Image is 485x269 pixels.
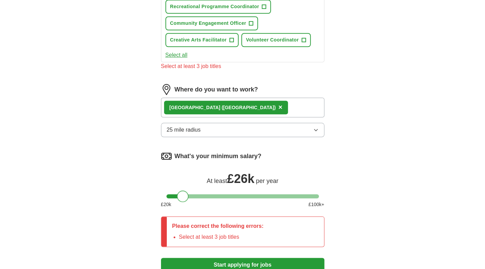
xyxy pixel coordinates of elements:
[169,105,221,110] strong: [GEOGRAPHIC_DATA]
[278,102,282,113] button: ×
[256,178,278,184] span: per year
[161,84,172,95] img: location.png
[161,123,324,137] button: 25 mile radius
[161,151,172,162] img: salary.png
[179,233,264,241] li: Select at least 3 job titles
[165,51,188,59] button: Select all
[207,178,227,184] span: At least
[165,16,258,30] button: Community Engagement Officer
[227,172,254,186] span: £ 26k
[170,3,259,10] span: Recreational Programme Coordinator
[161,62,324,70] div: Select at least 3 job titles
[175,85,258,94] label: Where do you want to work?
[161,201,171,208] span: £ 20 k
[308,201,324,208] span: £ 100 k+
[172,222,264,230] p: Please correct the following errors:
[175,152,261,161] label: What's your minimum salary?
[246,36,299,44] span: Volunteer Coordinator
[278,103,282,111] span: ×
[170,36,227,44] span: Creative Arts Facilitator
[241,33,311,47] button: Volunteer Coordinator
[222,105,276,110] span: ([GEOGRAPHIC_DATA])
[165,33,239,47] button: Creative Arts Facilitator
[167,126,201,134] span: 25 mile radius
[170,20,246,27] span: Community Engagement Officer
